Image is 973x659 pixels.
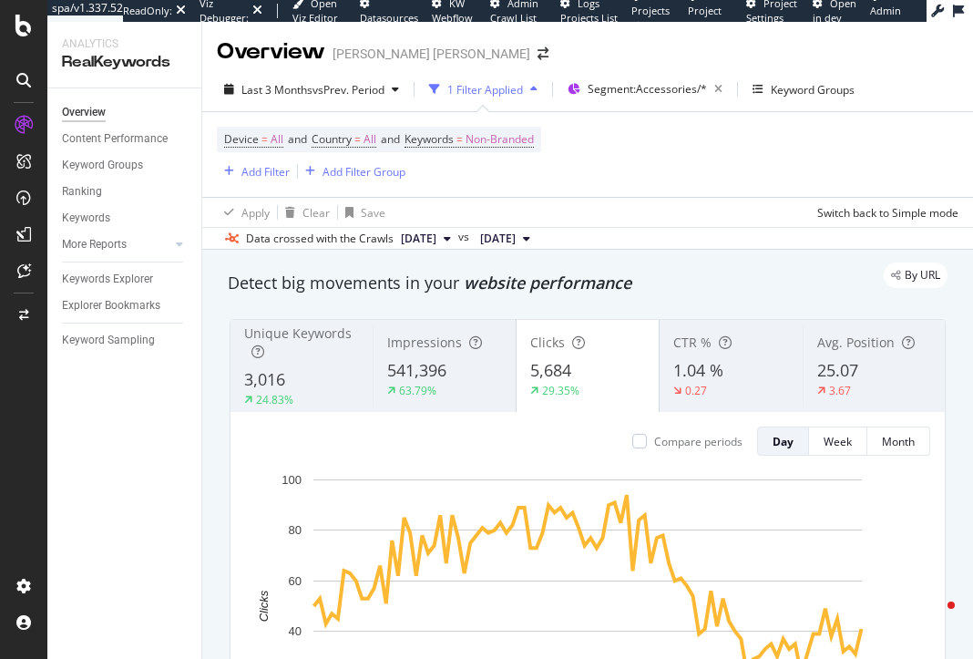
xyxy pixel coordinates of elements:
div: Week [824,434,852,449]
span: Avg. Position [817,334,895,351]
span: and [288,131,307,147]
span: Segment: Accessories/* [588,81,707,97]
button: [DATE] [473,228,538,250]
a: Content Performance [62,129,189,149]
text: 40 [289,625,302,639]
div: Add Filter Group [323,164,405,180]
span: 5,684 [530,359,571,381]
div: More Reports [62,235,127,254]
span: Impressions [387,334,462,351]
div: Month [882,434,915,449]
div: Compare periods [654,434,743,449]
button: Day [757,427,809,456]
span: Unique Keywords [244,324,352,342]
div: Keyword Groups [62,156,143,175]
span: Device [224,131,259,147]
span: Clicks [530,334,565,351]
div: Ranking [62,182,102,201]
span: 2025 Mar. 28th [480,231,516,247]
div: Keywords Explorer [62,270,153,289]
span: 1.04 % [673,359,723,381]
a: Keywords Explorer [62,270,189,289]
div: 3.67 [829,383,851,398]
span: Datasources [360,11,418,25]
button: Save [338,198,385,227]
span: 3,016 [244,368,285,390]
button: [DATE] [394,228,458,250]
button: Week [809,427,867,456]
div: legacy label [884,263,947,288]
div: RealKeywords [62,52,187,73]
span: and [381,131,400,147]
a: Keyword Groups [62,156,189,175]
text: 60 [289,574,302,588]
a: Overview [62,103,189,122]
div: 1 Filter Applied [447,82,523,98]
span: All [271,127,283,152]
div: Keywords [62,209,110,228]
div: Save [361,205,385,221]
span: 541,396 [387,359,446,381]
div: Add Filter [241,164,290,180]
button: Switch back to Simple mode [810,198,958,227]
span: Projects List [631,4,670,32]
div: [PERSON_NAME] [PERSON_NAME] [333,45,530,63]
span: Country [312,131,352,147]
div: Clear [302,205,330,221]
a: Explorer Bookmarks [62,296,189,315]
span: Admin Page [870,4,901,32]
div: 63.79% [399,383,436,398]
div: Overview [217,36,325,67]
a: Ranking [62,182,189,201]
button: 1 Filter Applied [422,75,545,104]
div: 29.35% [542,383,579,398]
span: By URL [905,270,940,281]
button: Apply [217,198,270,227]
button: Last 3 MonthsvsPrev. Period [217,75,406,104]
button: Keyword Groups [745,75,862,104]
text: 100 [282,473,302,487]
span: All [364,127,376,152]
span: = [261,131,268,147]
div: Overview [62,103,106,122]
a: More Reports [62,235,170,254]
text: 80 [289,524,302,538]
iframe: Intercom live chat [911,597,955,641]
span: Last 3 Months [241,82,312,98]
div: Day [773,434,794,449]
span: CTR % [673,334,712,351]
span: vs [458,229,473,245]
span: 2025 Sep. 27th [401,231,436,247]
span: = [354,131,361,147]
button: Add Filter [217,160,290,182]
div: 24.83% [256,392,293,407]
div: Data crossed with the Crawls [246,231,394,247]
a: Keywords [62,209,189,228]
a: Keyword Sampling [62,331,189,350]
button: Add Filter Group [298,160,405,182]
div: Keyword Groups [771,82,855,98]
div: Explorer Bookmarks [62,296,160,315]
div: 0.27 [685,383,707,398]
span: Non-Branded [466,127,534,152]
div: Switch back to Simple mode [817,205,958,221]
text: Clicks [257,590,271,622]
div: arrow-right-arrow-left [538,47,548,60]
div: Content Performance [62,129,168,149]
div: ReadOnly: [123,4,172,18]
span: = [456,131,463,147]
span: vs Prev. Period [312,82,384,98]
span: 25.07 [817,359,858,381]
div: Apply [241,205,270,221]
div: Analytics [62,36,187,52]
span: Keywords [405,131,454,147]
div: Keyword Sampling [62,331,155,350]
span: Project Page [688,4,722,32]
button: Clear [278,198,330,227]
button: Month [867,427,930,456]
button: Segment:Accessories/* [560,75,730,104]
